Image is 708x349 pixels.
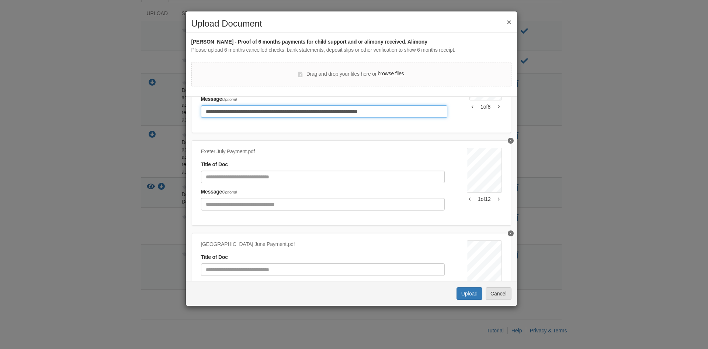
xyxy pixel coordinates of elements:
input: Document Title [201,171,445,183]
button: Delete undefined [508,138,514,144]
span: Optional [222,97,237,102]
button: Delete undefined [508,230,514,236]
div: Exeter July Payment.pdf [201,148,445,156]
label: Title of Doc [201,161,228,169]
label: Message [201,95,237,103]
label: browse files [378,70,404,78]
input: Document Title [201,263,445,276]
div: 1 of 12 [467,195,502,203]
input: Include any comments on this document [201,105,447,118]
button: Cancel [486,287,511,300]
label: Title of Doc [201,253,228,261]
label: Message [201,188,237,196]
span: Optional [222,190,237,194]
div: Please upload 6 months cancelled checks, bank statements, deposit slips or other verification to ... [191,46,511,54]
label: Message [201,281,237,289]
div: [PERSON_NAME] - Proof of 6 months payments for child support and or alimony received. Alimony [191,38,511,46]
div: [GEOGRAPHIC_DATA] June Payment.pdf [201,240,445,249]
h2: Upload Document [191,19,511,28]
button: × [507,18,511,26]
input: Include any comments on this document [201,198,445,211]
div: 1 of 8 [469,103,502,110]
button: Upload [457,287,482,300]
div: Drag and drop your files here or [298,70,404,79]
